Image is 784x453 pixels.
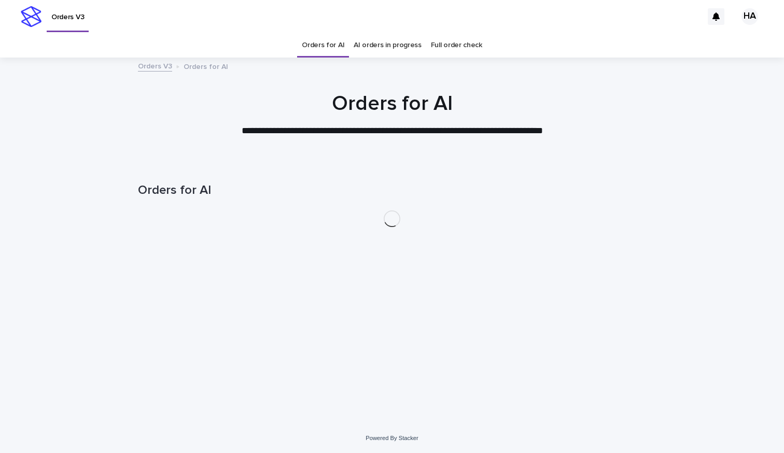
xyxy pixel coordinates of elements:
h1: Orders for AI [138,183,646,198]
div: HA [741,8,758,25]
a: AI orders in progress [354,33,422,58]
p: Orders for AI [184,60,228,72]
a: Orders for AI [302,33,344,58]
a: Full order check [431,33,482,58]
h1: Orders for AI [138,91,646,116]
img: stacker-logo-s-only.png [21,6,41,27]
a: Orders V3 [138,60,172,72]
a: Powered By Stacker [366,435,418,441]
